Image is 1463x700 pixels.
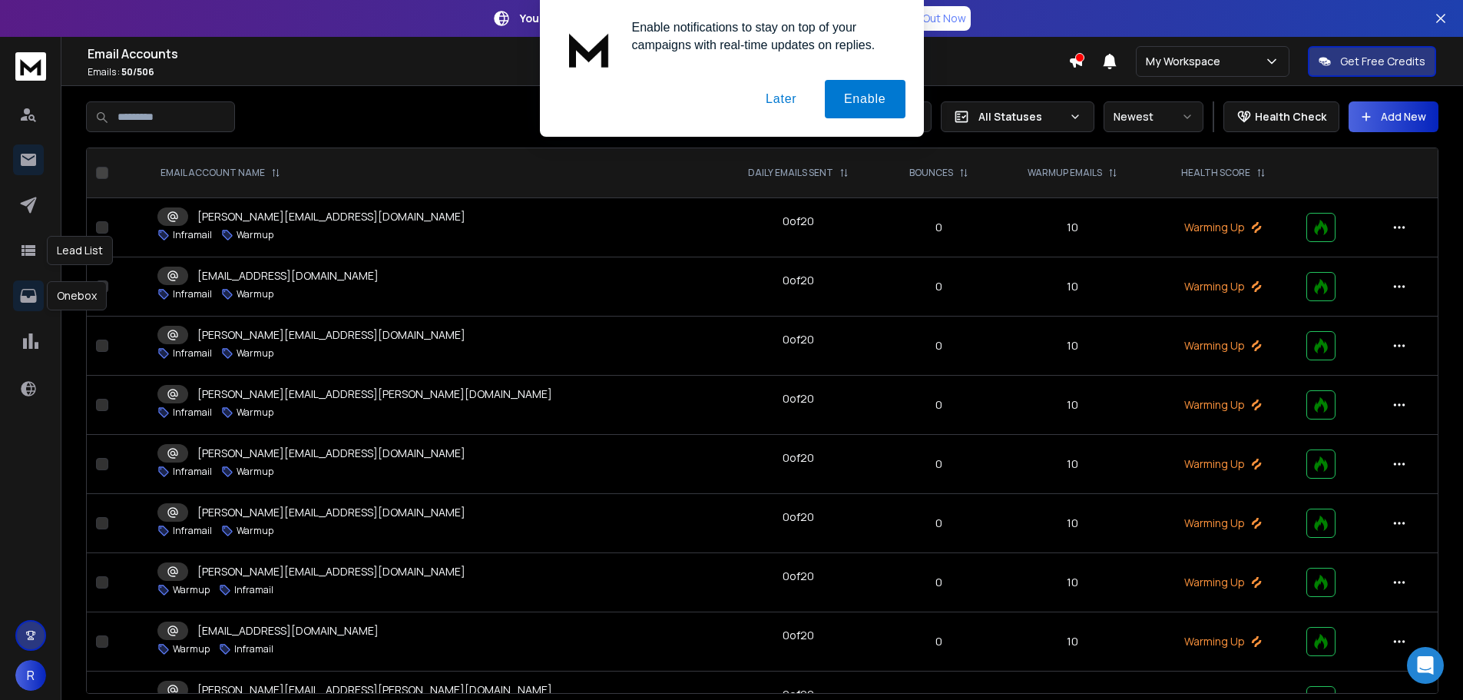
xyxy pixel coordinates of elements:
[1407,647,1444,684] div: Open Intercom Messenger
[748,167,833,179] p: DAILY EMAILS SENT
[892,575,986,590] p: 0
[825,80,905,118] button: Enable
[1028,167,1102,179] p: WARMUP EMAILS
[237,347,273,360] p: Warmup
[783,391,814,406] div: 0 of 20
[15,660,46,691] button: R
[197,268,379,284] p: [EMAIL_ADDRESS][DOMAIN_NAME]
[892,516,986,531] p: 0
[1159,634,1288,649] p: Warming Up
[1159,279,1288,294] p: Warming Up
[173,406,212,419] p: Inframail
[892,338,986,353] p: 0
[1159,575,1288,590] p: Warming Up
[173,525,212,537] p: Inframail
[783,569,814,584] div: 0 of 20
[1159,338,1288,353] p: Warming Up
[995,553,1150,612] td: 10
[173,347,212,360] p: Inframail
[995,612,1150,672] td: 10
[892,456,986,472] p: 0
[746,80,816,118] button: Later
[783,509,814,525] div: 0 of 20
[237,525,273,537] p: Warmup
[173,288,212,300] p: Inframail
[47,281,107,310] div: Onebox
[995,257,1150,317] td: 10
[995,317,1150,376] td: 10
[1159,220,1288,235] p: Warming Up
[995,198,1150,257] td: 10
[1181,167,1250,179] p: HEALTH SCORE
[892,220,986,235] p: 0
[558,18,620,80] img: notification icon
[197,327,465,343] p: [PERSON_NAME][EMAIL_ADDRESS][DOMAIN_NAME]
[783,332,814,347] div: 0 of 20
[161,167,280,179] div: EMAIL ACCOUNT NAME
[173,466,212,478] p: Inframail
[620,18,905,54] div: Enable notifications to stay on top of your campaigns with real-time updates on replies.
[783,214,814,229] div: 0 of 20
[173,229,212,241] p: Inframail
[197,564,465,579] p: [PERSON_NAME][EMAIL_ADDRESS][DOMAIN_NAME]
[47,236,113,265] div: Lead List
[237,288,273,300] p: Warmup
[237,466,273,478] p: Warmup
[197,446,465,461] p: [PERSON_NAME][EMAIL_ADDRESS][DOMAIN_NAME]
[197,682,552,698] p: [PERSON_NAME][EMAIL_ADDRESS][PERSON_NAME][DOMAIN_NAME]
[909,167,953,179] p: BOUNCES
[237,229,273,241] p: Warmup
[1159,456,1288,472] p: Warming Up
[892,397,986,413] p: 0
[237,406,273,419] p: Warmup
[783,273,814,288] div: 0 of 20
[995,435,1150,494] td: 10
[234,584,273,596] p: Inframail
[1159,397,1288,413] p: Warming Up
[197,209,465,224] p: [PERSON_NAME][EMAIL_ADDRESS][DOMAIN_NAME]
[197,505,465,520] p: [PERSON_NAME][EMAIL_ADDRESS][DOMAIN_NAME]
[995,494,1150,553] td: 10
[995,376,1150,435] td: 10
[197,386,552,402] p: [PERSON_NAME][EMAIL_ADDRESS][PERSON_NAME][DOMAIN_NAME]
[173,643,210,655] p: Warmup
[197,623,379,639] p: [EMAIL_ADDRESS][DOMAIN_NAME]
[173,584,210,596] p: Warmup
[783,628,814,643] div: 0 of 20
[783,450,814,466] div: 0 of 20
[892,634,986,649] p: 0
[1159,516,1288,531] p: Warming Up
[234,643,273,655] p: Inframail
[892,279,986,294] p: 0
